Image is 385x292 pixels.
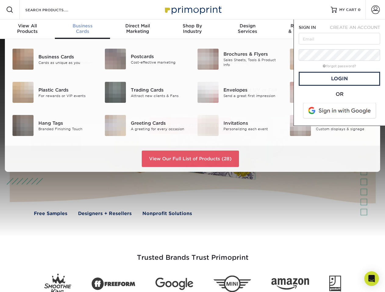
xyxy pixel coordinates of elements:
[339,7,357,12] span: MY CART
[110,23,165,29] span: Direct Mail
[223,93,280,98] div: Printed on our Premium Cards
[220,23,275,34] div: Services
[271,278,309,290] img: Amazon
[38,86,95,93] div: Plastic
[165,19,220,39] a: Shop ByIndustry
[275,19,330,39] a: Resources& Templates
[131,93,188,98] div: Soft Touch Lamination
[105,46,188,72] a: Matte Business Cards Matte Dull, Flat Finish, Not Shiny
[105,79,188,105] a: Velvet Business Cards Velvet Soft Touch Lamination
[149,117,231,134] a: View All Business Cards (16)
[223,86,280,93] div: Raised Spot UV or Foil
[299,72,380,86] a: Login
[131,60,188,65] div: Dull, Flat Finish, Not Shiny
[358,8,361,12] span: 0
[290,46,373,72] a: Painted Edge Business Cards Painted Edge Our Thickest (32PT) Stock
[220,23,275,29] span: Design
[197,79,280,105] a: Raised Spot UV or Foil Business Cards Raised Spot UV or Foil Printed on our Premium Cards
[12,46,95,72] a: Silk Laminated Business Cards Silk Laminated Smooth Protective Lamination
[12,82,34,103] img: Plastic Business Cards
[105,82,126,103] img: Velvet Business Cards
[165,23,220,34] div: Industry
[142,151,239,167] a: View Our Full List of Products (28)
[220,19,275,39] a: DesignServices
[299,91,380,98] div: OR
[223,60,280,65] div: Shiny Coating
[38,53,95,60] div: Silk Laminated
[290,82,311,103] img: Inline Foil Business Cards
[110,19,165,39] a: Direct MailMarketing
[198,82,219,103] img: Raised Spot UV or Foil Business Cards
[329,276,341,292] img: Goodwill
[165,23,220,29] span: Shop By
[198,49,219,70] img: Glossy UV Coated Business Cards
[290,79,373,105] a: Inline Foil Business Cards Inline Foil Unlimited Foil Colors
[364,271,379,286] div: Open Intercom Messenger
[55,19,110,39] a: BusinessCards
[38,60,95,65] div: Smooth Protective Lamination
[25,6,84,13] input: SEARCH PRODUCTS.....
[223,53,280,60] div: Glossy UV Coated
[197,46,280,72] a: Glossy UV Coated Business Cards Glossy UV Coated Shiny Coating
[131,86,188,93] div: Velvet
[55,23,110,29] span: Business
[330,25,380,30] span: CREATE AN ACCOUNT
[323,64,356,68] a: forgot password?
[275,23,330,34] div: & Templates
[299,33,380,44] input: Email
[38,93,95,98] div: Clear, White, or Frosted
[105,49,126,70] img: Matte Business Cards
[162,3,223,16] img: Primoprint
[12,79,95,105] a: Plastic Business Cards Plastic Clear, White, or Frosted
[2,273,52,290] iframe: Google Customer Reviews
[55,23,110,34] div: Cards
[299,25,316,30] span: SIGN IN
[110,23,165,34] div: Marketing
[275,23,330,29] span: Resources
[290,49,311,70] img: Painted Edge Business Cards
[14,239,371,269] h3: Trusted Brands Trust Primoprint
[155,278,193,290] img: Google
[12,49,34,70] img: Silk Laminated Business Cards
[131,53,188,60] div: Matte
